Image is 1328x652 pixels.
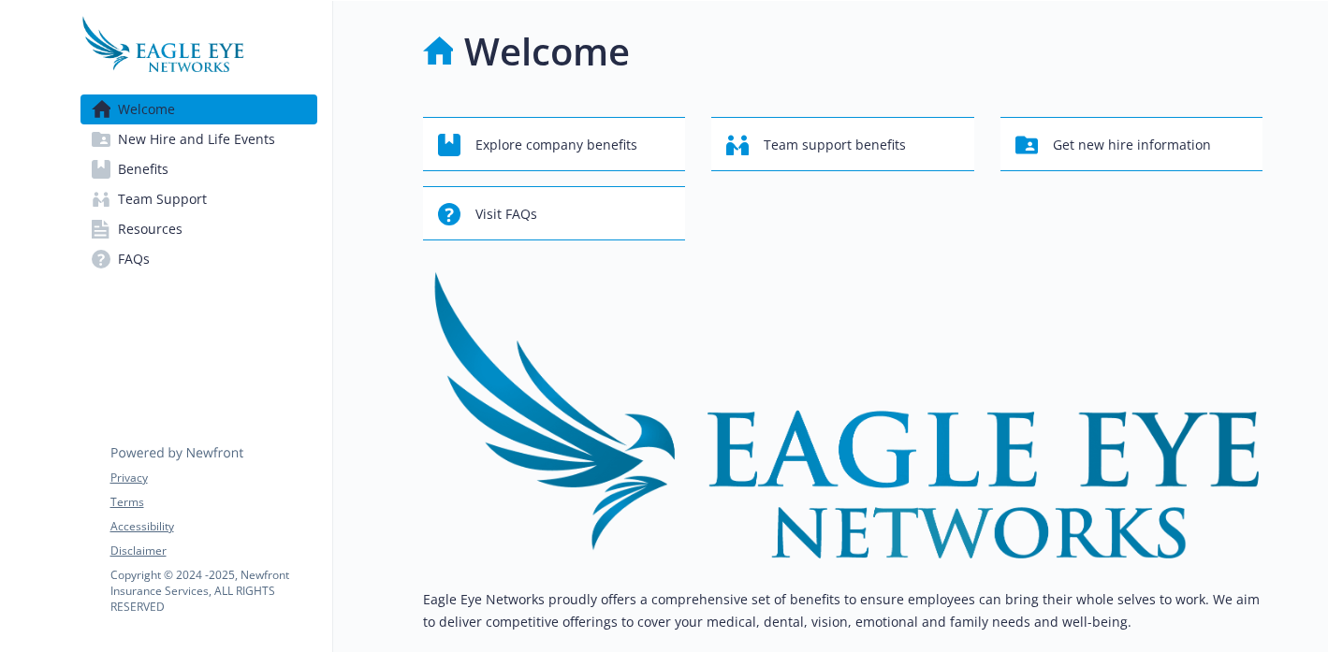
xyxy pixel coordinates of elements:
span: Team support benefits [764,127,906,163]
a: Terms [110,494,316,511]
a: FAQs [80,244,317,274]
span: FAQs [118,244,150,274]
span: New Hire and Life Events [118,124,275,154]
a: Disclaimer [110,543,316,559]
span: Resources [118,214,182,244]
p: Eagle Eye Networks proudly offers a comprehensive set of benefits to ensure employees can bring t... [423,588,1263,633]
button: Team support benefits [711,117,974,171]
span: Welcome [118,94,175,124]
img: overview page banner [423,270,1263,558]
a: Privacy [110,470,316,486]
span: Team Support [118,184,207,214]
a: Team Support [80,184,317,214]
p: Copyright © 2024 - 2025 , Newfront Insurance Services, ALL RIGHTS RESERVED [110,567,316,615]
button: Get new hire information [1000,117,1263,171]
span: Visit FAQs [475,196,537,232]
a: Benefits [80,154,317,184]
a: Resources [80,214,317,244]
button: Explore company benefits [423,117,686,171]
span: Benefits [118,154,168,184]
a: Accessibility [110,518,316,535]
h1: Welcome [464,23,630,80]
a: Welcome [80,94,317,124]
span: Explore company benefits [475,127,637,163]
button: Visit FAQs [423,186,686,240]
span: Get new hire information [1053,127,1211,163]
a: New Hire and Life Events [80,124,317,154]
